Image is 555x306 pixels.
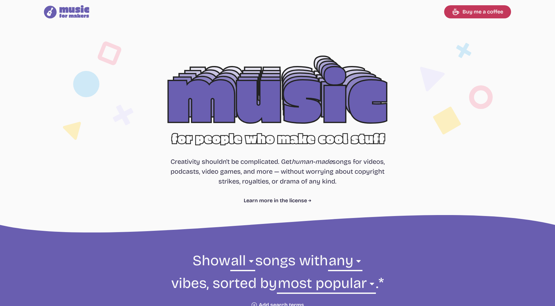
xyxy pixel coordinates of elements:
[170,157,385,186] p: Creativity shouldn't be complicated. Get songs for videos, podcasts, video games, and more — with...
[292,158,332,165] i: human-made
[230,251,255,274] select: genre
[277,274,376,296] select: sorting
[444,5,511,18] a: Buy me a coffee
[328,251,362,274] select: vibe
[244,197,312,205] a: Learn more in the license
